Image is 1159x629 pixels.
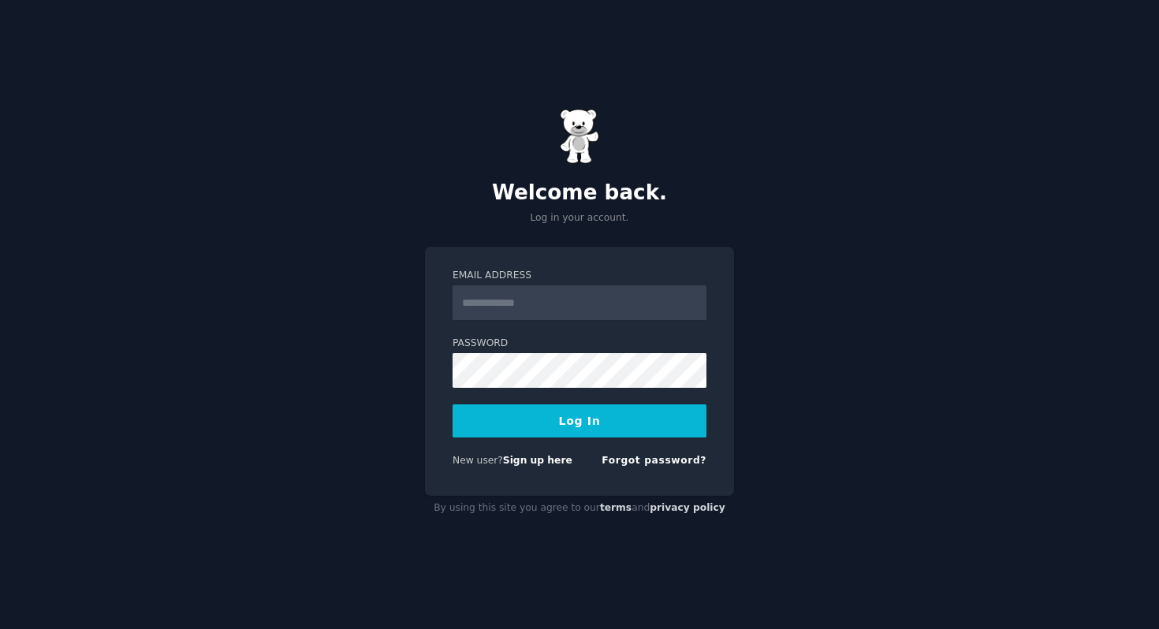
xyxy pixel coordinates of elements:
span: New user? [453,455,503,466]
button: Log In [453,404,706,437]
a: Forgot password? [602,455,706,466]
label: Password [453,337,706,351]
label: Email Address [453,269,706,283]
a: Sign up here [503,455,572,466]
h2: Welcome back. [425,181,734,206]
a: privacy policy [650,502,725,513]
a: terms [600,502,632,513]
div: By using this site you agree to our and [425,496,734,521]
img: Gummy Bear [560,109,599,164]
p: Log in your account. [425,211,734,225]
